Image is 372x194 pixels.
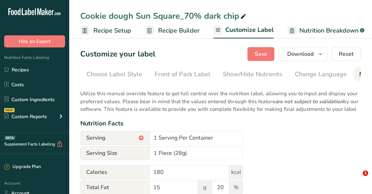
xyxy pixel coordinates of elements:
div: Upgrade Plan [4,164,41,170]
span: Recipe Setup [93,26,131,35]
button: Save [247,47,274,61]
button: Hire an Expert [4,35,65,47]
span: Download [287,50,314,58]
a: Recipe Setup [80,23,131,38]
div: Nutrition Facts [80,119,361,128]
div: NEW [4,108,15,112]
a: Recipe Builder [145,23,200,38]
div: Choose Label Style [87,70,142,79]
div: Change Language [295,70,347,79]
iframe: Intercom live chat [348,170,365,187]
h1: Customize your label [80,48,155,60]
span: Save [255,50,267,58]
div: Custom Reports [4,113,47,120]
span: Customize Label [225,25,274,35]
p: Utilize this manual override feature to get full control over the nutrition label, allowing you t... [80,86,361,113]
div: Front of Pack Label [155,70,210,79]
span: Recipe Builder [158,26,200,35]
div: Show/Hide Nutrients [223,70,282,79]
a: Customize Label [214,22,274,39]
button: Reset [332,47,361,61]
span: Reset [339,50,354,58]
span: Calories [80,165,149,179]
b: are not subject to validation [275,98,343,105]
span: 1 [363,170,368,176]
span: Nutrition Breakdown [299,26,359,35]
button: Download [279,47,327,61]
div: BETA [4,136,15,140]
a: Nutrition Breakdown [288,23,364,38]
span: Serving Size [80,146,149,160]
div: Cookie dough Sun Square_70% dark chip [80,10,247,22]
span: Serving [80,131,149,145]
span: kcal [229,165,243,179]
